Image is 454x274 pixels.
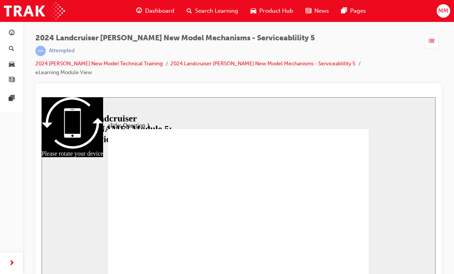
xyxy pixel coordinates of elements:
[9,61,15,68] span: car-icon
[299,3,335,19] a: news-iconNews
[180,3,244,19] a: search-iconSearch Learning
[244,3,299,19] a: car-iconProduct Hub
[305,6,311,16] span: news-icon
[35,46,46,56] span: learningRecordVerb_ATTEMPT-icon
[438,7,448,15] span: MM
[250,6,256,16] span: car-icon
[35,34,418,43] span: 2024 Landcruiser [PERSON_NAME] New Model Mechanisms - Serviceablility 5
[35,60,163,67] a: 2024 [PERSON_NAME] New Model Technical Training
[341,6,347,16] span: pages-icon
[9,95,15,102] span: pages-icon
[375,171,390,196] div: misc controls
[350,7,366,15] span: Pages
[195,7,238,15] span: Search Learning
[379,178,391,188] button: Settings
[9,77,15,84] span: news-icon
[437,4,450,18] button: MM
[259,7,293,15] span: Product Hub
[145,7,174,15] span: Dashboard
[9,46,14,53] span: search-icon
[429,37,434,46] span: list-icon
[379,188,392,198] button: closed captions
[9,30,15,37] span: guage-icon
[335,3,372,19] a: pages-iconPages
[314,7,329,15] span: News
[4,2,65,20] img: Trak
[136,6,142,16] span: guage-icon
[35,68,92,77] li: eLearning Module View
[170,60,356,67] a: 2024 Landcruiser [PERSON_NAME] New Model Mechanisms - Serviceablility 5
[9,259,15,268] span: next-icon
[130,3,180,19] a: guage-iconDashboard
[187,6,192,16] span: search-icon
[49,47,75,55] div: Attempted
